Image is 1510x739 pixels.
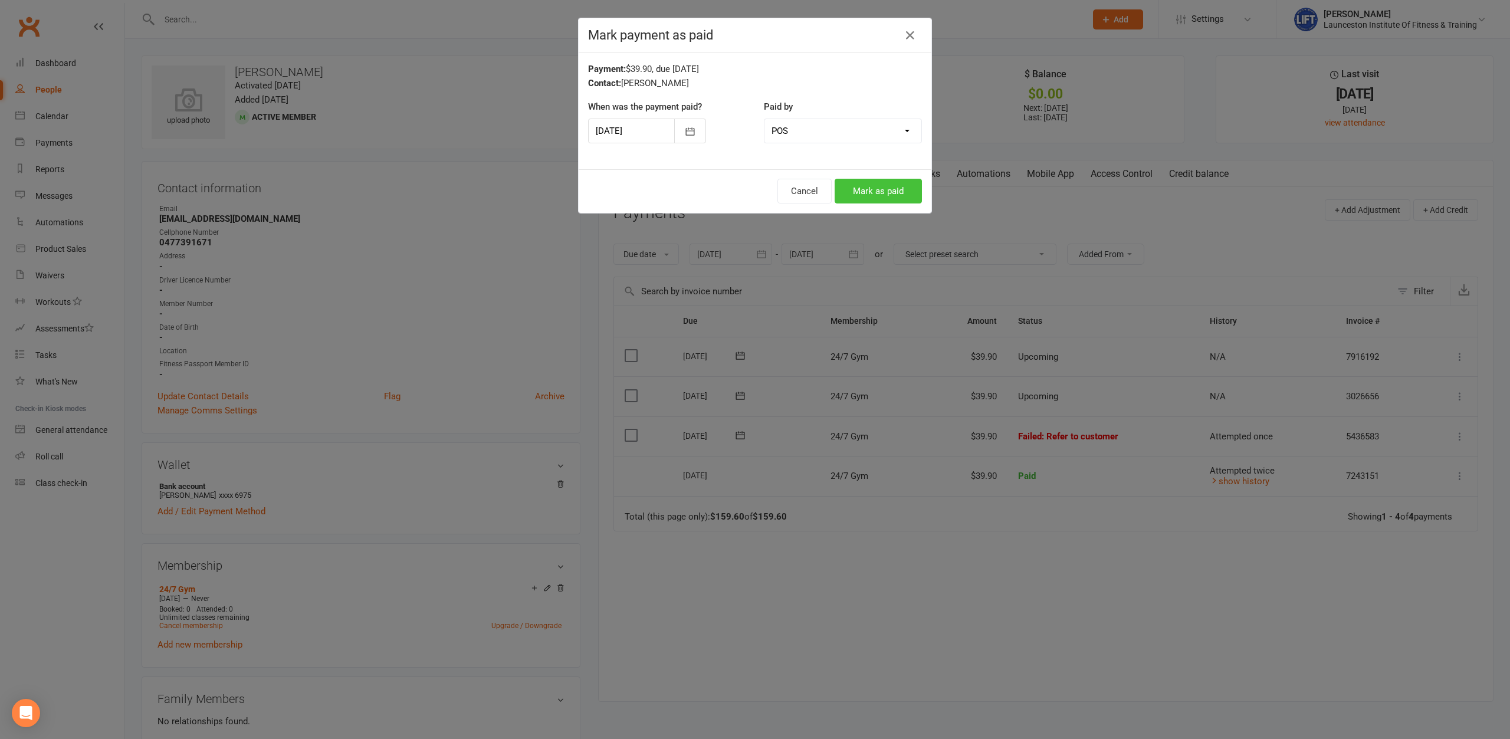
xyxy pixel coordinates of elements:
strong: Contact: [588,78,621,88]
label: Paid by [764,100,793,114]
button: Cancel [777,179,832,203]
label: When was the payment paid? [588,100,702,114]
div: [PERSON_NAME] [588,76,922,90]
div: $39.90, due [DATE] [588,62,922,76]
button: Close [901,26,920,45]
strong: Payment: [588,64,626,74]
div: Open Intercom Messenger [12,699,40,727]
h4: Mark payment as paid [588,28,922,42]
button: Mark as paid [835,179,922,203]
